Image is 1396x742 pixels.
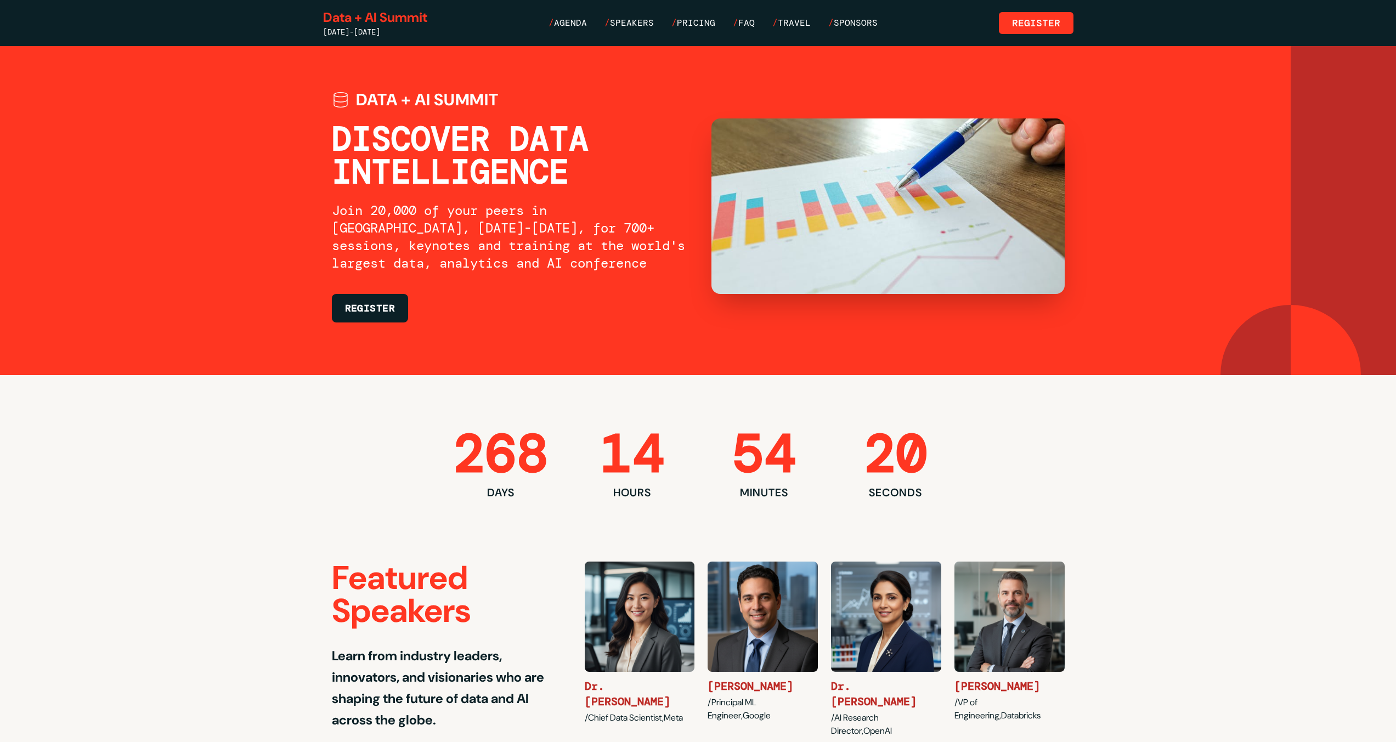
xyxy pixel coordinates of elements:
h1: DISCOVER DATA INTELLIGENCE [332,123,685,189]
span: / [733,17,738,29]
div: DAYS [453,485,549,500]
h1: Data + AI Summit [356,90,499,110]
p: Learn from industry leaders, innovators, and visionaries who are shaping the future of data and A... [332,645,558,730]
span: Speakers [610,17,654,29]
div: 268 [453,428,549,480]
span: FAQ [738,17,755,29]
span: / [671,17,677,29]
span: Pricing [677,17,715,29]
span: / [772,17,778,29]
a: /Travel [772,16,811,30]
h3: [PERSON_NAME] [708,678,818,694]
h2: Featured Speakers [332,562,558,627]
span: Sponsors [834,17,878,29]
img: Marcus Rodriguez headshot [708,562,818,672]
span: / [828,17,834,29]
div: 20 [847,428,944,480]
img: James Thompson headshot [954,562,1065,672]
span: / [604,17,610,29]
h3: Dr. [PERSON_NAME] [585,678,695,709]
div: MINUTES [716,485,812,500]
a: /FAQ [733,16,755,30]
img: Dr. Priya Patel headshot [831,562,941,672]
a: REGISTER [345,302,395,315]
a: Data + AI Summit [323,9,427,26]
a: /Speakers [604,16,654,30]
a: /Sponsors [828,16,878,30]
p: / Principal ML Engineer , Google [708,696,818,722]
div: [DATE]-[DATE] [323,26,427,37]
div: 54 [716,428,812,480]
a: /Pricing [671,16,715,30]
span: Agenda [554,17,587,29]
a: /Agenda [549,16,587,30]
span: / [549,17,554,29]
p: / VP of Engineering , Databricks [954,696,1065,722]
p: / AI Research Director , OpenAI [831,711,941,738]
a: Register [999,12,1073,34]
video: Your browser does not support the video tag. [711,118,1065,294]
h3: Dr. [PERSON_NAME] [831,678,941,709]
p: / Chief Data Scientist , Meta [585,711,695,724]
h2: Join 20,000 of your peers in [GEOGRAPHIC_DATA], [DATE]-[DATE], for 700+ sessions, keynotes and tr... [332,202,685,272]
div: 14 [584,428,681,480]
button: REGISTER [332,294,409,322]
div: HOURS [584,485,681,500]
span: Travel [778,17,811,29]
img: Dr. Sarah Chen headshot [585,562,695,672]
h3: [PERSON_NAME] [954,678,1065,694]
div: SECONDS [847,485,944,500]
